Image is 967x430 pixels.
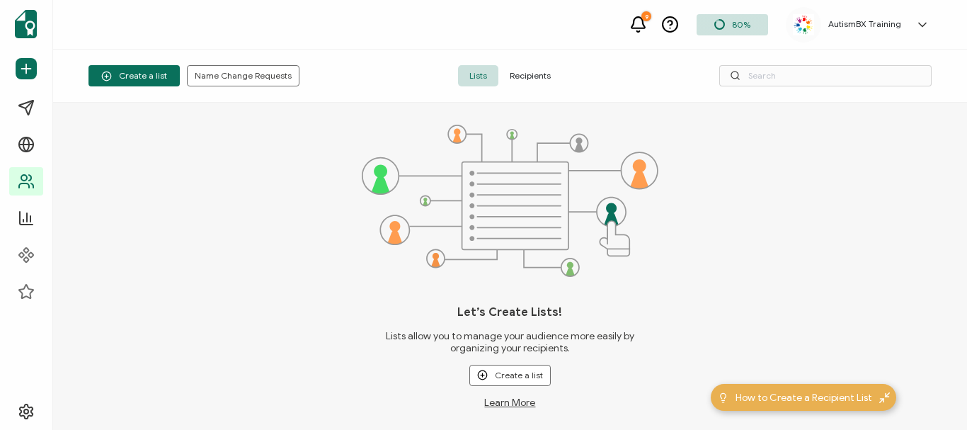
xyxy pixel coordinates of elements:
[736,390,872,405] span: How to Create a Recipient List
[477,370,543,380] span: Create a list
[732,19,750,30] span: 80%
[362,125,658,277] img: lists.svg
[88,65,180,86] button: Create a list
[457,305,562,319] h1: Let’s Create Lists!
[641,11,651,21] div: 9
[896,362,967,430] iframe: Chat Widget
[195,72,292,80] span: Name Change Requests
[498,65,562,86] span: Recipients
[187,65,299,86] button: Name Change Requests
[365,330,656,354] span: Lists allow you to manage your audience more easily by organizing your recipients.
[101,71,167,81] span: Create a list
[828,19,901,29] h5: AutismBX Training
[879,392,890,403] img: minimize-icon.svg
[719,65,932,86] input: Search
[469,365,551,386] button: Create a list
[458,65,498,86] span: Lists
[15,10,37,38] img: sertifier-logomark-colored.svg
[484,397,535,409] a: Learn More
[793,14,814,35] img: 55acd4ea-2246-4d5a-820f-7ee15f166b00.jpg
